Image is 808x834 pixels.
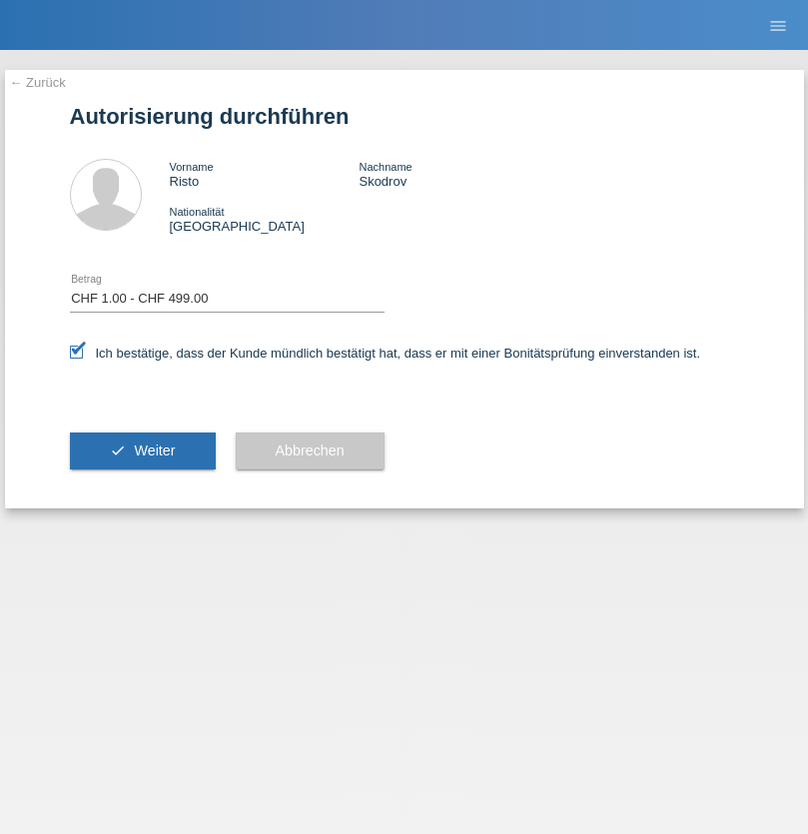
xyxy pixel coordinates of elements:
[134,442,175,458] span: Weiter
[170,206,225,218] span: Nationalität
[276,442,345,458] span: Abbrechen
[768,16,788,36] i: menu
[70,346,701,361] label: Ich bestätige, dass der Kunde mündlich bestätigt hat, dass er mit einer Bonitätsprüfung einversta...
[110,442,126,458] i: check
[70,104,739,129] h1: Autorisierung durchführen
[10,75,66,90] a: ← Zurück
[359,159,548,189] div: Skodrov
[170,204,360,234] div: [GEOGRAPHIC_DATA]
[758,19,798,31] a: menu
[170,159,360,189] div: Risto
[236,432,385,470] button: Abbrechen
[170,161,214,173] span: Vorname
[359,161,411,173] span: Nachname
[70,432,216,470] button: check Weiter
